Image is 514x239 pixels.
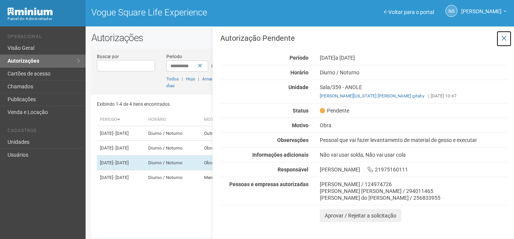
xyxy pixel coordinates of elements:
th: Período [97,114,145,126]
h2: Autorizações [91,32,508,43]
td: Manutenção [201,170,244,185]
span: - [DATE] [113,145,129,151]
span: | [182,76,183,82]
span: a [DATE] [335,55,355,61]
div: Exibindo 1-4 de 4 itens encontrados [97,99,297,110]
strong: Status [293,108,308,114]
li: Operacional [8,34,80,42]
td: Obra [201,156,244,170]
div: Sala/359 - ANOLE [314,84,514,99]
td: [DATE] [97,170,145,185]
strong: Período [290,55,308,61]
a: Amanhã [202,76,219,82]
div: [PERSON_NAME] / 124974726 [320,181,508,188]
h1: Vogue Square Life Experience [91,8,294,17]
div: Obra [314,122,514,129]
div: Pessoal que vai fazer levantamento de material de gesso e executar [314,137,514,143]
td: Diurno / Noturno [145,156,201,170]
span: - [DATE] [113,131,129,136]
div: Diurno / Noturno [314,69,514,76]
strong: Horário [290,69,308,76]
strong: Informações adicionais [252,152,308,158]
a: Hoje [186,76,195,82]
a: Todos [166,76,179,82]
strong: Unidade [288,84,308,90]
button: Aprovar / Rejeitar a solicitação [320,209,401,222]
span: Pendente [320,107,349,114]
td: Obra [201,141,244,156]
div: [DATE] 10:47 [320,93,508,99]
td: Diurno / Noturno [145,170,201,185]
a: NS [445,5,457,17]
div: [PERSON_NAME] do [PERSON_NAME] / 256833955 [320,194,508,201]
td: [DATE] [97,126,145,141]
span: - [DATE] [113,175,129,180]
td: Outros [201,126,244,141]
div: [PERSON_NAME] [PERSON_NAME] / 294011465 [320,188,508,194]
td: [DATE] [97,141,145,156]
span: | [428,93,429,99]
strong: Pessoas e empresas autorizadas [229,181,308,187]
a: [PERSON_NAME] [461,9,506,15]
td: Diurno / Noturno [145,126,201,141]
label: Buscar por [97,53,119,60]
span: a [211,62,214,68]
div: Não vai usar solda, Não vai usar cola [314,151,514,158]
a: [PERSON_NAME][US_STATE] [PERSON_NAME] gitahy [320,93,425,99]
strong: Motivo [292,122,308,128]
td: [DATE] [97,156,145,170]
li: Cadastros [8,128,80,136]
th: Motivo [201,114,244,126]
div: [DATE] [314,54,514,61]
img: Minium [8,8,53,15]
span: - [DATE] [113,160,129,165]
th: Horário [145,114,201,126]
div: [PERSON_NAME] 21975160111 [314,166,514,173]
span: Nicolle Silva [461,1,502,14]
strong: Observações [277,137,308,143]
strong: Responsável [278,167,308,173]
span: | [198,76,199,82]
a: Voltar para o portal [384,9,434,15]
h3: Autorização Pendente [220,34,508,42]
td: Diurno / Noturno [145,141,201,156]
div: Painel do Administrador [8,15,80,22]
label: Período [166,53,182,60]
